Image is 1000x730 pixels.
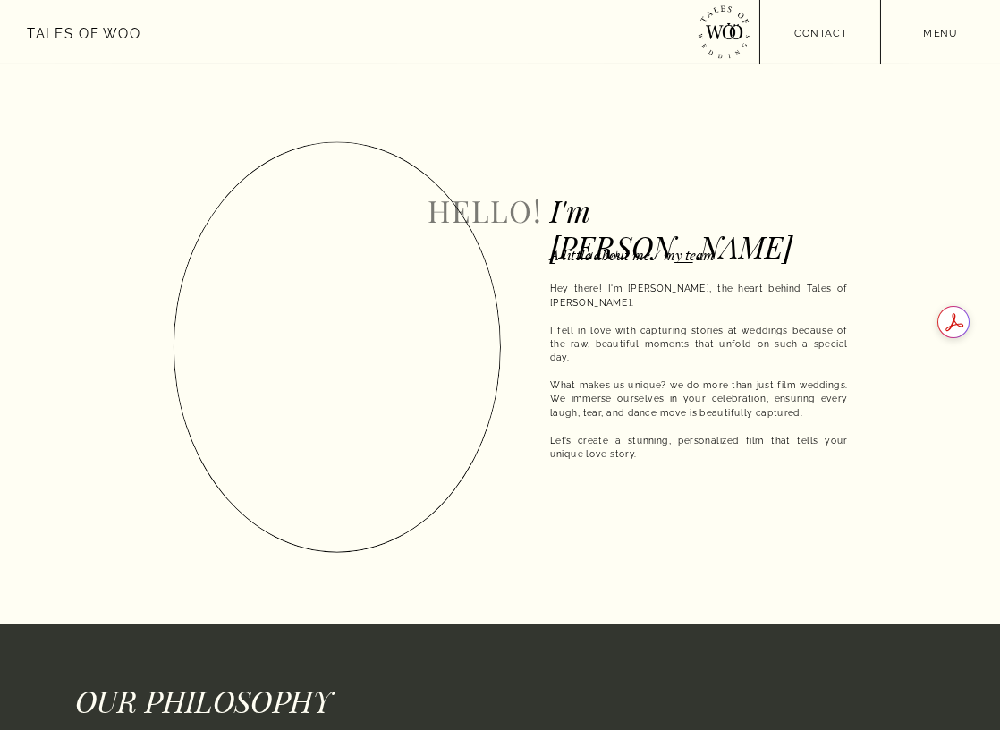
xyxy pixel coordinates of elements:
[550,192,737,223] h2: I'm [PERSON_NAME]
[550,246,822,266] h3: A little about me / my team
[760,25,882,38] a: contact
[428,192,567,223] h1: Hello!
[881,25,1000,38] a: menu
[27,22,142,41] a: Tales of Woo
[75,683,335,713] h2: Our Philosophy
[550,283,848,503] p: Hey there! I'm [PERSON_NAME], the heart behind Tales of [PERSON_NAME]. I fell in love with captur...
